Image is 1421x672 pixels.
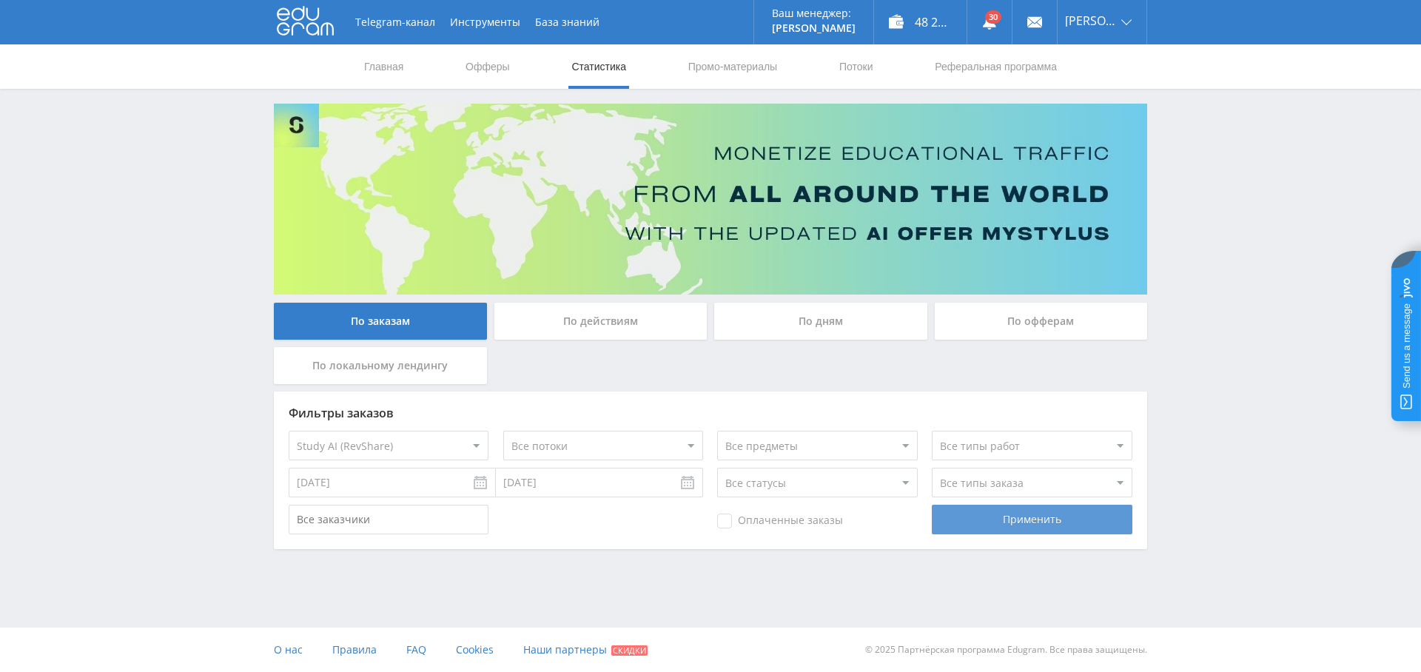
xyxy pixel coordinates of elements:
a: Cookies [456,628,494,672]
a: Промо-материалы [687,44,779,89]
div: По локальному лендингу [274,347,487,384]
a: Наши партнеры Скидки [523,628,648,672]
a: Потоки [838,44,875,89]
div: © 2025 Партнёрская программа Edugram. Все права защищены. [718,628,1147,672]
a: Главная [363,44,405,89]
div: По офферам [935,303,1148,340]
p: Ваш менеджер: [772,7,856,19]
span: Оплаченные заказы [717,514,843,528]
a: Реферальная программа [933,44,1058,89]
span: Наши партнеры [523,642,607,656]
span: О нас [274,642,303,656]
div: По заказам [274,303,487,340]
span: Cookies [456,642,494,656]
span: Скидки [611,645,648,656]
a: Офферы [464,44,511,89]
div: По дням [714,303,927,340]
span: [PERSON_NAME] [1065,15,1117,27]
span: Правила [332,642,377,656]
a: Статистика [570,44,628,89]
p: [PERSON_NAME] [772,22,856,34]
a: Правила [332,628,377,672]
a: О нас [274,628,303,672]
span: FAQ [406,642,426,656]
div: Применить [932,505,1132,534]
img: Banner [274,104,1147,295]
div: Фильтры заказов [289,406,1132,420]
a: FAQ [406,628,426,672]
input: Все заказчики [289,505,488,534]
div: По действиям [494,303,708,340]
